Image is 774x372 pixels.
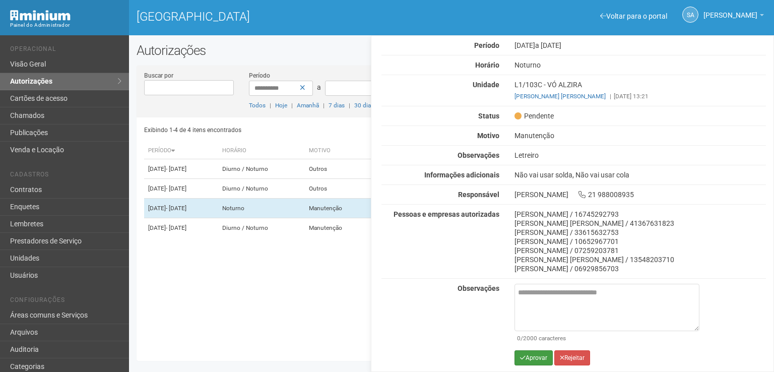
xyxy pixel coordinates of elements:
div: Noturno [507,60,773,70]
span: | [349,102,350,109]
strong: Horário [475,61,499,69]
button: Aprovar [514,350,553,365]
strong: Unidade [473,81,499,89]
td: Diurno / Noturno [218,159,305,179]
a: 7 dias [329,102,345,109]
td: [DATE] [144,159,218,179]
div: [PERSON_NAME] / 06929856703 [514,264,766,273]
div: [PERSON_NAME] 21 988008935 [507,190,773,199]
strong: Status [478,112,499,120]
strong: Observações [458,284,499,292]
div: Manutenção [507,131,773,140]
td: [DATE] [144,218,218,238]
th: Horário [218,143,305,159]
th: Período [144,143,218,159]
a: Hoje [275,102,287,109]
h2: Autorizações [137,43,766,58]
td: Diurno / Noturno [218,179,305,199]
span: | [610,93,611,100]
div: Letreiro [507,151,773,160]
td: Outros [305,179,371,199]
li: Configurações [10,296,121,307]
li: Operacional [10,45,121,56]
td: [DATE] [144,179,218,199]
th: Motivo [305,143,371,159]
td: Noturno [218,199,305,218]
strong: Período [474,41,499,49]
button: Rejeitar [554,350,590,365]
span: - [DATE] [166,165,186,172]
td: Manutenção [305,218,371,238]
label: Período [249,71,270,80]
span: 0 [517,335,521,342]
td: [DATE] [144,199,218,218]
span: a [DATE] [535,41,561,49]
span: | [323,102,325,109]
div: [PERSON_NAME] / 07259203781 [514,246,766,255]
a: 30 dias [354,102,374,109]
a: Voltar para o portal [600,12,667,20]
strong: Motivo [477,132,499,140]
div: [DATE] [507,41,773,50]
div: Não vai usar solda, Não vai usar cola [507,170,773,179]
span: - [DATE] [166,205,186,212]
td: Diurno / Noturno [218,218,305,238]
div: Exibindo 1-4 de 4 itens encontrados [144,122,448,138]
strong: Pessoas e empresas autorizadas [394,210,499,218]
div: [PERSON_NAME] / 10652967701 [514,237,766,246]
h1: [GEOGRAPHIC_DATA] [137,10,444,23]
a: Todos [249,102,266,109]
td: Manutenção [305,199,371,218]
span: Silvio Anjos [703,2,757,19]
li: Cadastros [10,171,121,181]
div: [DATE] 13:21 [514,92,766,101]
a: Amanhã [297,102,319,109]
span: | [270,102,271,109]
span: Pendente [514,111,554,120]
a: [PERSON_NAME] [703,13,764,21]
span: - [DATE] [166,224,186,231]
div: Painel do Administrador [10,21,121,30]
strong: Responsável [458,191,499,199]
img: Minium [10,10,71,21]
div: [PERSON_NAME] / 33615632753 [514,228,766,237]
span: a [317,83,321,91]
div: [PERSON_NAME] / 16745292793 [514,210,766,219]
div: L1/103C - VÓ ALZIRA [507,80,773,101]
a: [PERSON_NAME] [PERSON_NAME] [514,93,606,100]
a: SA [682,7,698,23]
td: Outros [305,159,371,179]
div: /2000 caracteres [517,334,697,343]
div: [PERSON_NAME] [PERSON_NAME] / 41367631823 [514,219,766,228]
strong: Informações adicionais [424,171,499,179]
strong: Observações [458,151,499,159]
div: [PERSON_NAME] [PERSON_NAME] / 13548203710 [514,255,766,264]
label: Buscar por [144,71,173,80]
span: | [291,102,293,109]
span: - [DATE] [166,185,186,192]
